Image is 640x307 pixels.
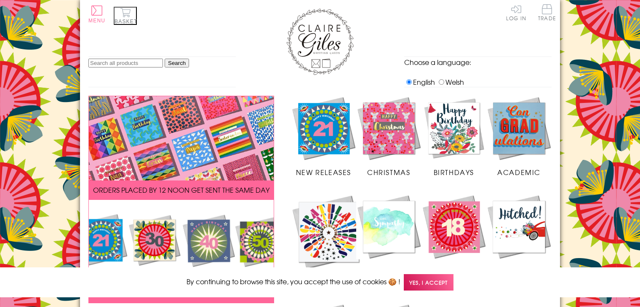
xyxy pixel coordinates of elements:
[88,18,105,24] span: Menu
[404,274,453,291] span: Yes, I accept
[497,167,541,177] span: Academic
[495,266,542,286] span: Wedding Occasions
[93,185,269,195] span: ORDERS PLACED BY 12 NOON GET SENT THE SAME DAY
[88,5,105,24] button: Menu
[439,79,444,85] input: Welsh
[369,266,408,276] span: Sympathy
[286,8,354,75] img: Claire Giles Greetings Cards
[356,194,421,276] a: Sympathy
[421,194,487,276] a: Age Cards
[88,59,163,67] input: Search all products
[486,96,552,178] a: Academic
[434,167,474,177] span: Birthdays
[356,96,421,178] a: Christmas
[114,7,137,25] button: Basket
[421,96,487,178] a: Birthdays
[538,4,556,21] span: Trade
[367,167,410,177] span: Christmas
[404,57,552,67] p: Choose a language:
[538,4,556,22] a: Trade
[506,4,526,21] a: Log In
[404,77,435,87] label: English
[296,167,351,177] span: New Releases
[165,59,189,67] input: Search
[291,194,367,286] a: Congratulations
[437,77,464,87] label: Welsh
[291,96,356,178] a: New Releases
[406,79,412,85] input: English
[431,266,477,276] span: Age Cards
[486,194,552,286] a: Wedding Occasions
